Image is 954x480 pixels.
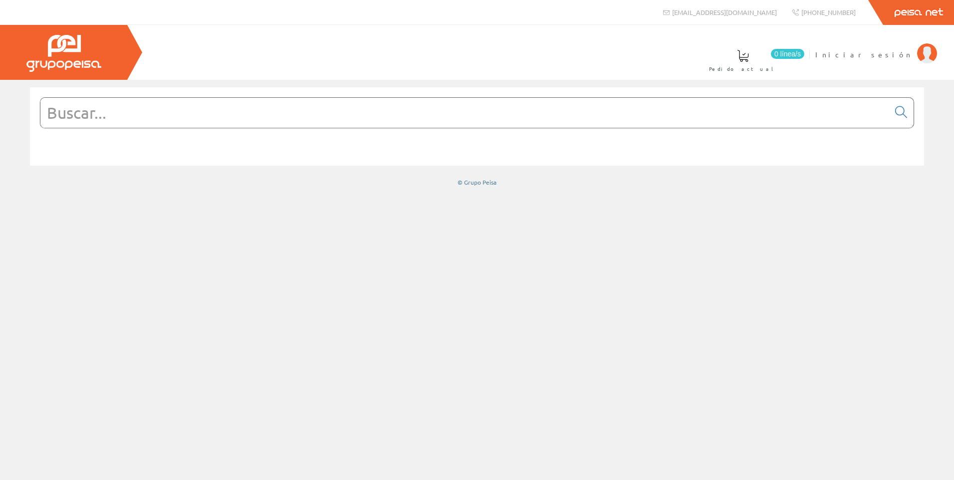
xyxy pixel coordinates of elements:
div: © Grupo Peisa [30,178,924,187]
img: Grupo Peisa [26,35,101,72]
span: Iniciar sesión [815,49,912,59]
span: 0 línea/s [771,49,804,59]
span: [EMAIL_ADDRESS][DOMAIN_NAME] [672,8,777,16]
input: Buscar... [40,98,889,128]
a: Iniciar sesión [815,41,937,51]
span: Pedido actual [709,64,777,74]
span: [PHONE_NUMBER] [801,8,856,16]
